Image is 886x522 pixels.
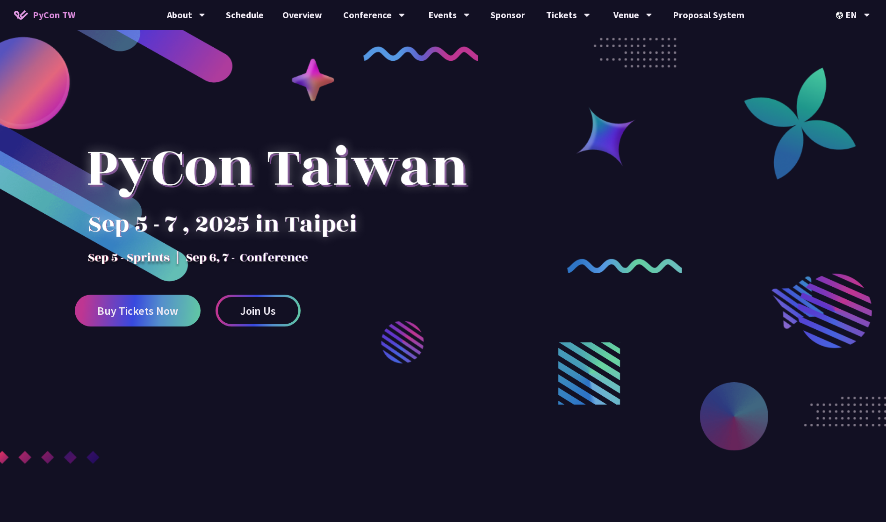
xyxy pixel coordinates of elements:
[216,295,301,326] a: Join Us
[75,295,201,326] a: Buy Tickets Now
[567,259,682,273] img: curly-2.e802c9f.png
[14,10,28,20] img: Home icon of PyCon TW 2025
[5,3,85,27] a: PyCon TW
[836,12,845,19] img: Locale Icon
[363,46,478,61] img: curly-1.ebdbada.png
[240,305,276,317] span: Join Us
[33,8,75,22] span: PyCon TW
[97,305,178,317] span: Buy Tickets Now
